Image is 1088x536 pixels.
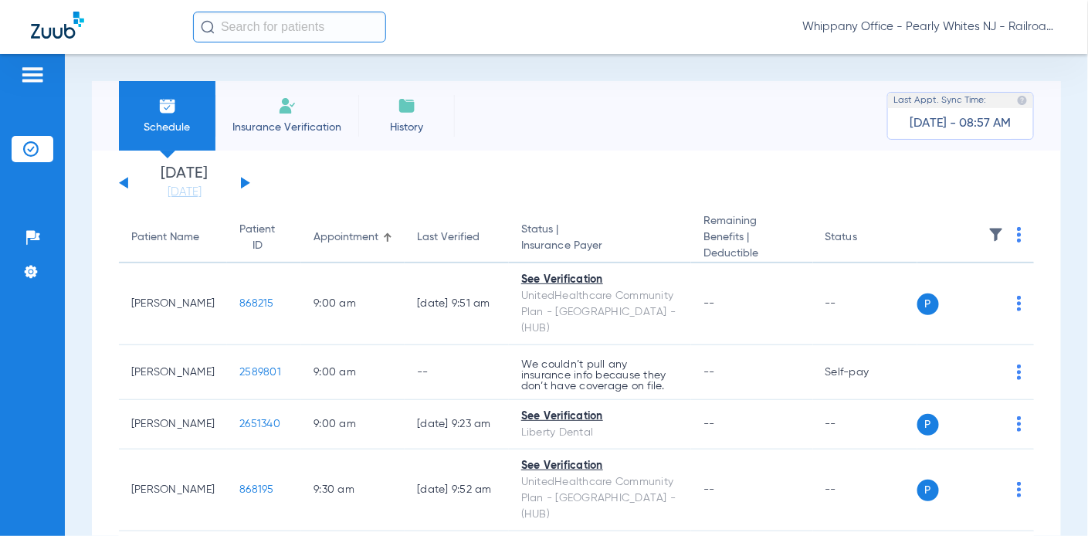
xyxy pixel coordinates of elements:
span: Deductible [703,246,801,262]
img: Search Icon [201,20,215,34]
td: 9:00 AM [301,263,405,345]
div: See Verification [521,409,679,425]
span: 868215 [239,298,274,309]
span: -- [703,419,715,429]
td: -- [405,345,509,400]
img: last sync help info [1017,95,1028,106]
img: Schedule [158,97,177,115]
div: Patient ID [239,222,289,254]
p: We couldn’t pull any insurance info because they don’t have coverage on file. [521,359,679,392]
div: Appointment [314,229,392,246]
input: Search for patients [193,12,386,42]
img: group-dot-blue.svg [1017,296,1022,311]
img: hamburger-icon [20,66,45,84]
div: See Verification [521,458,679,474]
span: -- [703,298,715,309]
li: [DATE] [138,166,231,200]
th: Remaining Benefits | [691,213,813,263]
td: [DATE] 9:52 AM [405,449,509,531]
a: [DATE] [138,185,231,200]
div: Last Verified [417,229,480,246]
div: UnitedHealthcare Community Plan - [GEOGRAPHIC_DATA] - (HUB) [521,288,679,337]
div: UnitedHealthcare Community Plan - [GEOGRAPHIC_DATA] - (HUB) [521,474,679,523]
div: See Verification [521,272,679,288]
div: Patient ID [239,222,275,254]
td: -- [813,400,917,449]
span: History [370,120,443,135]
img: Manual Insurance Verification [278,97,297,115]
span: P [917,414,939,436]
span: Schedule [130,120,204,135]
td: [PERSON_NAME] [119,345,227,400]
td: [DATE] 9:51 AM [405,263,509,345]
th: Status | [509,213,691,263]
div: Liberty Dental [521,425,679,441]
img: Zuub Logo [31,12,84,39]
span: Last Appt. Sync Time: [893,93,986,108]
td: 9:30 AM [301,449,405,531]
td: 9:00 AM [301,345,405,400]
td: Self-pay [813,345,917,400]
td: [DATE] 9:23 AM [405,400,509,449]
iframe: Chat Widget [1011,462,1088,536]
div: Patient Name [131,229,215,246]
div: Patient Name [131,229,199,246]
img: group-dot-blue.svg [1017,416,1022,432]
div: Appointment [314,229,378,246]
span: 2651340 [239,419,280,429]
th: Status [813,213,917,263]
div: Last Verified [417,229,497,246]
td: [PERSON_NAME] [119,263,227,345]
span: Insurance Payer [521,238,679,254]
td: [PERSON_NAME] [119,400,227,449]
img: group-dot-blue.svg [1017,227,1022,243]
td: 9:00 AM [301,400,405,449]
img: group-dot-blue.svg [1017,365,1022,380]
span: Insurance Verification [227,120,347,135]
span: P [917,480,939,501]
td: -- [813,263,917,345]
td: [PERSON_NAME] [119,449,227,531]
span: [DATE] - 08:57 AM [910,116,1012,131]
td: -- [813,449,917,531]
span: 868195 [239,484,274,495]
span: P [917,293,939,315]
span: 2589801 [239,367,281,378]
span: Whippany Office - Pearly Whites NJ - Railroad Plaza Dental Associates Spec LLC - [GEOGRAPHIC_DATA... [802,19,1057,35]
span: -- [703,484,715,495]
span: -- [703,367,715,378]
img: History [398,97,416,115]
img: filter.svg [988,227,1004,243]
